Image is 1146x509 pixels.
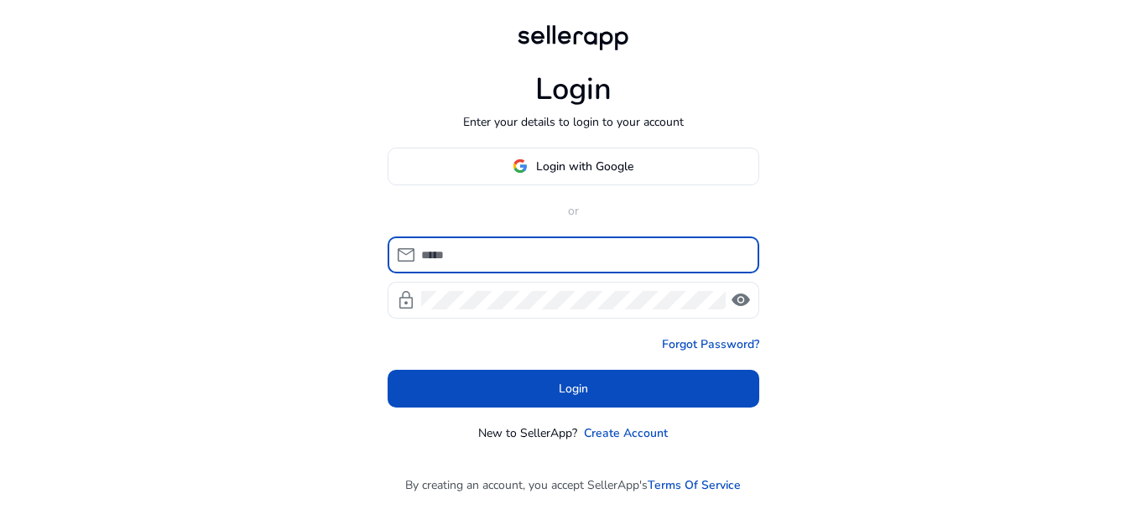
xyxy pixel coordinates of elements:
[478,424,577,442] p: New to SellerApp?
[388,148,759,185] button: Login with Google
[536,158,633,175] span: Login with Google
[388,202,759,220] p: or
[648,476,741,494] a: Terms Of Service
[396,290,416,310] span: lock
[584,424,668,442] a: Create Account
[388,370,759,408] button: Login
[731,290,751,310] span: visibility
[559,380,588,397] span: Login
[396,245,416,265] span: mail
[662,335,759,353] a: Forgot Password?
[463,113,684,131] p: Enter your details to login to your account
[513,158,528,174] img: google-logo.svg
[535,71,612,107] h1: Login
